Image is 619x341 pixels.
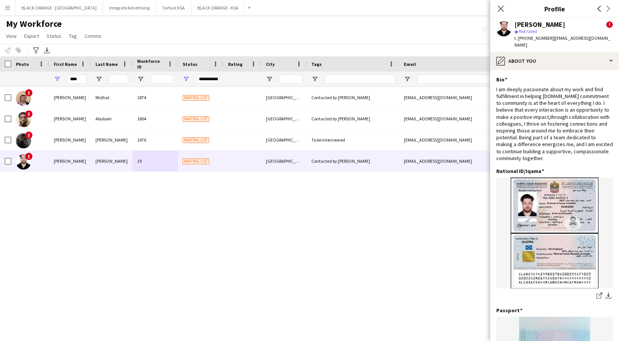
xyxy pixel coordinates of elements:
[417,75,546,84] input: Email Filter Input
[183,137,209,143] span: Waiting list
[496,307,522,314] h3: Passport
[183,116,209,122] span: Waiting list
[311,76,318,83] button: Open Filter Menu
[325,75,395,84] input: Tags Filter Input
[266,76,273,83] button: Open Filter Menu
[496,178,613,288] img: IMG_2873.jpeg
[25,89,33,97] span: !
[496,76,507,83] h3: Bio
[16,61,29,67] span: Photo
[16,154,31,170] img: Mohamed Ameen Alchakfeh
[66,31,80,41] a: Tag
[514,21,565,28] div: [PERSON_NAME]
[109,75,128,84] input: Last Name Filter Input
[514,35,610,48] span: | [EMAIL_ADDRESS][DOMAIN_NAME]
[91,129,133,150] div: [PERSON_NAME]
[91,151,133,171] div: [PERSON_NAME]
[91,108,133,129] div: Abubakr
[84,33,102,39] span: Comms
[183,61,197,67] span: Status
[21,31,42,41] a: Export
[307,129,399,150] div: To be interviewed
[47,33,61,39] span: Status
[6,18,62,30] span: My Workforce
[404,61,416,67] span: Email
[266,61,275,67] span: City
[606,21,613,28] span: !
[49,87,91,108] div: [PERSON_NAME]
[399,129,551,150] div: [EMAIL_ADDRESS][DOMAIN_NAME]
[81,31,105,41] a: Comms
[67,75,86,84] input: First Name Filter Input
[151,75,174,84] input: Workforce ID Filter Input
[16,91,31,106] img: Mohammed Midhat
[44,31,64,41] a: Status
[183,95,209,101] span: Waiting list
[6,33,17,39] span: View
[133,151,178,171] div: 19
[490,4,619,14] h3: Profile
[261,108,307,129] div: [GEOGRAPHIC_DATA]
[95,61,118,67] span: Last Name
[404,76,411,83] button: Open Filter Menu
[261,129,307,150] div: [GEOGRAPHIC_DATA]
[49,108,91,129] div: [PERSON_NAME]
[133,129,178,150] div: 1476
[307,108,399,129] div: Contacted by [PERSON_NAME]
[399,151,551,171] div: [EMAIL_ADDRESS][DOMAIN_NAME]
[16,0,103,15] button: BLACK ORANGE - [GEOGRAPHIC_DATA]
[103,0,156,15] button: Integrate Advertising
[137,76,144,83] button: Open Filter Menu
[54,76,61,83] button: Open Filter Menu
[496,86,613,162] div: I am deeply passionate about my work and find fulfillment in helping [DOMAIN_NAME] commitment to ...
[31,46,41,55] app-action-btn: Advanced filters
[228,61,242,67] span: Rating
[519,28,537,34] span: Not rated
[156,0,191,15] button: Tarfaat KSA
[3,31,20,41] a: View
[496,168,544,174] h3: National ID/Iqama
[16,133,31,148] img: Mohammad Abdelhai
[95,76,102,83] button: Open Filter Menu
[49,151,91,171] div: [PERSON_NAME]
[191,0,245,15] button: BLACK ORANGE - KSA
[42,46,52,55] app-action-btn: Export XLSX
[49,129,91,150] div: [PERSON_NAME]
[25,153,33,160] span: !
[490,52,619,70] div: About you
[280,75,302,84] input: City Filter Input
[514,35,554,41] span: t. [PHONE_NUMBER]
[91,87,133,108] div: Midhat
[24,33,39,39] span: Export
[69,33,77,39] span: Tag
[133,108,178,129] div: 1804
[25,110,33,118] span: !
[399,87,551,108] div: [EMAIL_ADDRESS][DOMAIN_NAME]
[16,112,31,127] img: Mohamed Abubakr
[183,159,209,164] span: Waiting list
[137,58,164,70] span: Workforce ID
[183,76,189,83] button: Open Filter Menu
[307,87,399,108] div: Contacted by [PERSON_NAME]
[399,108,551,129] div: [EMAIL_ADDRESS][DOMAIN_NAME]
[54,61,77,67] span: First Name
[133,87,178,108] div: 1874
[25,131,33,139] span: !
[307,151,399,171] div: Contacted by [PERSON_NAME]
[261,87,307,108] div: [GEOGRAPHIC_DATA]
[311,61,322,67] span: Tags
[261,151,307,171] div: [GEOGRAPHIC_DATA]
